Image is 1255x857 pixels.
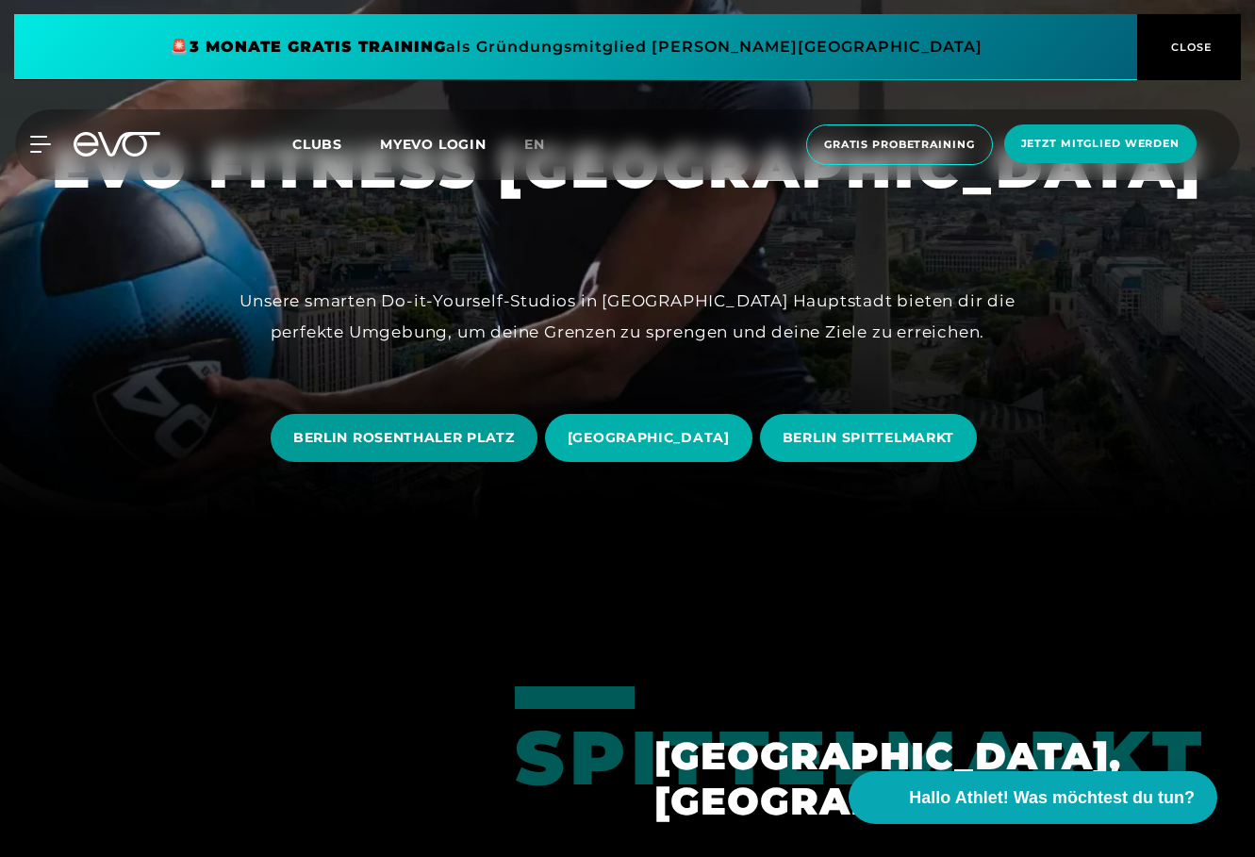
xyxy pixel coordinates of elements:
a: en [524,134,568,156]
span: BERLIN ROSENTHALER PLATZ [293,428,515,448]
span: Clubs [292,136,342,153]
button: Hallo Athlet! Was möchtest du tun? [849,771,1217,824]
a: BERLIN ROSENTHALER PLATZ [271,400,545,476]
h2: [GEOGRAPHIC_DATA], [GEOGRAPHIC_DATA] [654,733,1054,824]
span: [GEOGRAPHIC_DATA] [568,428,730,448]
span: CLOSE [1166,39,1213,56]
span: Hallo Athlet! Was möchtest du tun? [909,785,1195,811]
span: Gratis Probetraining [824,137,975,153]
span: Jetzt Mitglied werden [1021,136,1180,152]
a: BERLIN SPITTELMARKT [760,400,984,476]
a: Clubs [292,135,380,153]
span: en [524,136,545,153]
a: [GEOGRAPHIC_DATA] [545,400,760,476]
span: BERLIN SPITTELMARKT [783,428,954,448]
a: Gratis Probetraining [801,124,999,165]
a: MYEVO LOGIN [380,136,487,153]
div: Unsere smarten Do-it-Yourself-Studios in [GEOGRAPHIC_DATA] Hauptstadt bieten dir die perfekte Umg... [204,286,1052,347]
button: CLOSE [1137,14,1241,80]
a: Jetzt Mitglied werden [999,124,1202,165]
